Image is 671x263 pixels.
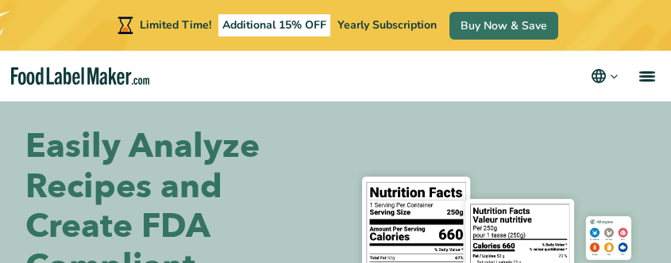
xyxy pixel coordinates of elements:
[620,51,671,101] a: menu
[11,67,150,86] a: Food Label Maker homepage
[449,12,558,40] a: Buy Now & Save
[218,14,330,36] span: Additional 15% OFF
[337,17,437,32] span: Yearly Subscription
[140,17,211,32] span: Limited Time!
[589,67,620,86] button: Change language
